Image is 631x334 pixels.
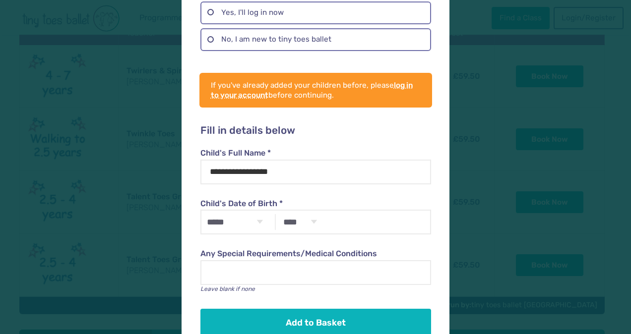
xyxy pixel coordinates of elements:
[211,80,421,100] p: If you've already added your children before, please before continuing.
[200,248,431,259] label: Any Special Requirements/Medical Conditions
[200,198,431,209] label: Child's Date of Birth *
[200,285,431,293] p: Leave blank if none
[200,148,431,159] label: Child's Full Name *
[200,28,431,51] label: No, I am new to tiny toes ballet
[200,124,431,137] h2: Fill in details below
[200,1,431,24] label: Yes, I'll log in now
